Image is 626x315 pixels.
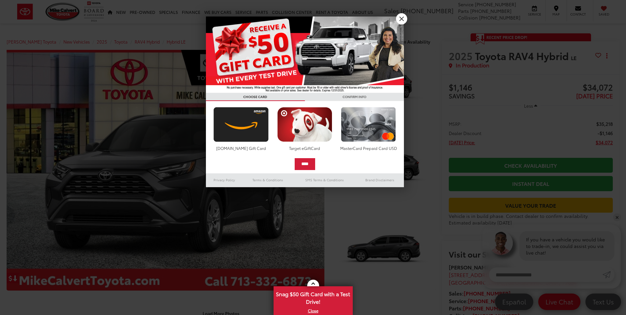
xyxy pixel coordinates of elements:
span: Snag $50 Gift Card with a Test Drive! [274,287,352,307]
img: targetcard.png [276,107,334,142]
img: 55838_top_625864.jpg [206,17,404,93]
div: Target eGiftCard [276,145,334,151]
h3: CONFIRM INFO [305,93,404,101]
a: Privacy Policy [206,176,243,184]
a: Brand Disclaimers [356,176,404,184]
a: Terms & Conditions [243,176,293,184]
img: mastercard.png [339,107,398,142]
div: MasterCard Prepaid Card USD [339,145,398,151]
a: SMS Terms & Conditions [293,176,356,184]
h3: CHOOSE CARD [206,93,305,101]
img: amazoncard.png [212,107,270,142]
div: [DOMAIN_NAME] Gift Card [212,145,270,151]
